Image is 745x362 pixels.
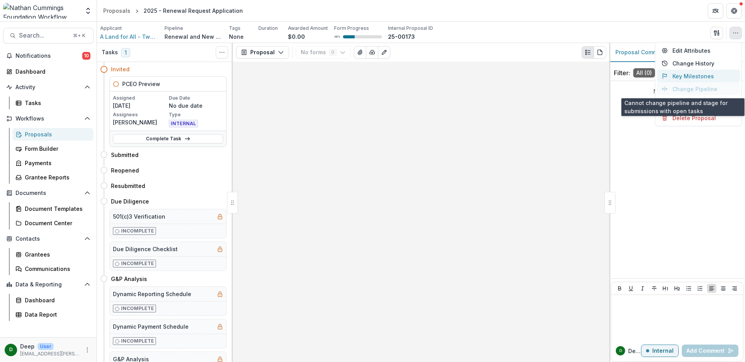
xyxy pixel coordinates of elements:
[258,25,278,32] p: Duration
[3,3,80,19] img: Nathan Cummings Foundation Workflow Sandbox logo
[288,33,305,41] p: $0.00
[730,284,739,293] button: Align Right
[334,34,340,40] p: 30 %
[3,187,94,199] button: Open Documents
[3,278,94,291] button: Open Data & Reporting
[378,46,390,59] button: Edit as form
[684,284,693,293] button: Bullet List
[169,95,223,102] p: Due Date
[236,46,289,59] button: Proposal
[614,87,740,95] p: No comments yet
[614,68,630,78] p: Filter:
[3,81,94,93] button: Open Activity
[12,97,94,109] a: Tasks
[3,50,94,62] button: Notifications10
[12,308,94,321] a: Data Report
[638,284,647,293] button: Italicize
[16,281,81,288] span: Data & Reporting
[672,284,682,293] button: Heading 2
[388,25,433,32] p: Internal Proposal ID
[111,65,130,73] h4: Invited
[169,102,223,110] p: No due date
[111,197,149,205] h4: Due Diligence
[354,46,366,59] button: View Attached Files
[121,338,154,345] p: Incomplete
[9,347,13,352] div: Deep
[20,342,35,350] p: Deep
[25,205,87,213] div: Document Templates
[334,25,369,32] p: Form Progress
[25,99,87,107] div: Tasks
[165,33,223,41] p: Renewal and New Grants Pipeline
[25,250,87,259] div: Grantees
[707,284,716,293] button: Align Left
[296,46,351,59] button: No forms0
[169,111,223,118] p: Type
[25,173,87,181] div: Grantee Reports
[628,347,641,355] p: Deep
[100,33,158,41] a: A Land for All - Two States One Homeland
[25,310,87,319] div: Data Report
[83,345,92,355] button: More
[12,202,94,215] a: Document Templates
[3,28,94,43] button: Search...
[113,118,167,126] p: [PERSON_NAME]
[113,134,223,143] a: Complete Task
[113,245,178,253] h5: Due Diligence Checklist
[388,33,415,41] p: 25-00173
[113,322,189,331] h5: Dynamic Payment Schedule
[121,305,154,312] p: Incomplete
[626,284,636,293] button: Underline
[682,345,738,357] button: Add Comment
[652,348,674,354] p: Internal
[121,260,154,267] p: Incomplete
[16,190,81,197] span: Documents
[12,142,94,155] a: Form Builder
[100,5,133,16] a: Proposals
[82,52,90,60] span: 10
[16,53,82,59] span: Notifications
[19,32,68,39] span: Search...
[25,296,87,304] div: Dashboard
[3,112,94,125] button: Open Workflows
[12,171,94,184] a: Grantee Reports
[288,25,328,32] p: Awarded Amount
[641,345,679,357] button: Internal
[12,294,94,307] a: Dashboard
[3,233,94,245] button: Open Contacts
[25,130,87,138] div: Proposals
[216,46,228,59] button: Toggle View Cancelled Tasks
[83,3,94,19] button: Open entity switcher
[121,48,130,57] span: 1
[121,228,154,234] p: Incomplete
[100,25,122,32] p: Applicant
[25,265,87,273] div: Communications
[16,84,81,91] span: Activity
[25,219,87,227] div: Document Center
[229,33,244,41] p: None
[12,217,94,229] a: Document Center
[16,236,81,242] span: Contacts
[12,248,94,261] a: Grantees
[103,7,130,15] div: Proposals
[229,25,241,32] p: Tags
[12,128,94,141] a: Proposals
[144,7,243,15] div: 2025 - Renewal Request Application
[726,3,742,19] button: Get Help
[165,25,183,32] p: Pipeline
[113,111,167,118] p: Assignees
[609,43,689,62] button: Proposal Comments
[12,157,94,169] a: Payments
[708,3,723,19] button: Partners
[619,349,622,353] div: Deep
[16,115,81,122] span: Workflows
[111,182,145,190] h4: Resubmitted
[20,350,80,357] p: [EMAIL_ADDRESS][PERSON_NAME][DOMAIN_NAME]
[615,284,624,293] button: Bold
[3,65,94,78] a: Dashboard
[100,5,246,16] nav: breadcrumb
[582,46,594,59] button: Plaintext view
[113,102,167,110] p: [DATE]
[169,120,198,128] span: INTERNAL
